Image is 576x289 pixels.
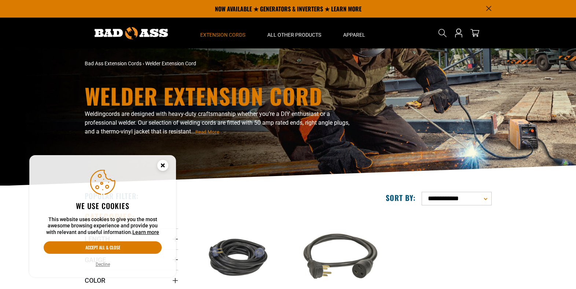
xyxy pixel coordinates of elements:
p: Welding [85,110,352,136]
button: Accept all & close [44,241,162,254]
aside: Cookie Consent [29,155,176,278]
h1: Welder Extension Cord [85,85,352,107]
span: Apparel [343,32,365,38]
h2: We use cookies [44,201,162,211]
span: Extension Cords [200,32,245,38]
nav: breadcrumbs [85,60,352,67]
p: This website uses cookies to give you the most awesome browsing experience and provide you with r... [44,216,162,236]
a: Bad Ass Extension Cords [85,61,142,66]
span: Welder Extension Cord [145,61,196,66]
span: cords are designed with heavy-duty craftsmanship whether you’re a DIY enthusiast or a professiona... [85,110,349,135]
span: Read More [195,129,219,135]
summary: All Other Products [256,18,332,48]
summary: Search [437,27,448,39]
a: Learn more [132,229,159,235]
span: › [143,61,144,66]
img: Bad Ass Extension Cords [95,27,168,39]
button: Decline [93,261,112,268]
summary: Extension Cords [189,18,256,48]
span: All Other Products [267,32,321,38]
img: black [190,229,282,285]
summary: Apparel [332,18,376,48]
label: Sort by: [386,193,416,202]
span: Color [85,276,105,285]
